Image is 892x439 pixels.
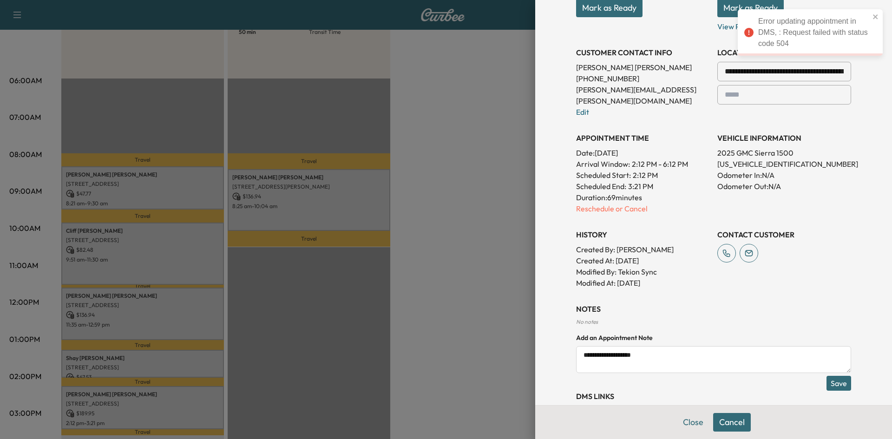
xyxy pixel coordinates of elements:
[717,147,851,158] p: 2025 GMC Sierra 1500
[576,73,710,84] p: [PHONE_NUMBER]
[826,376,851,391] button: Save
[576,132,710,144] h3: APPOINTMENT TIME
[713,413,751,432] button: Cancel
[576,318,851,326] div: No notes
[576,303,851,315] h3: NOTES
[576,158,710,170] p: Arrival Window:
[717,158,851,170] p: [US_VEHICLE_IDENTIFICATION_NUMBER]
[717,229,851,240] h3: CONTACT CUSTOMER
[717,132,851,144] h3: VEHICLE INFORMATION
[576,277,710,288] p: Modified At : [DATE]
[576,229,710,240] h3: History
[576,244,710,255] p: Created By : [PERSON_NAME]
[576,266,710,277] p: Modified By : Tekion Sync
[632,158,688,170] span: 2:12 PM - 6:12 PM
[576,62,710,73] p: [PERSON_NAME] [PERSON_NAME]
[576,84,710,106] p: [PERSON_NAME][EMAIL_ADDRESS][PERSON_NAME][DOMAIN_NAME]
[576,255,710,266] p: Created At : [DATE]
[576,170,631,181] p: Scheduled Start:
[576,147,710,158] p: Date: [DATE]
[576,391,851,402] h3: DMS Links
[717,170,851,181] p: Odometer In: N/A
[872,13,879,20] button: close
[758,16,870,49] div: Error updating appointment in DMS, : Request failed with status code 504
[576,192,710,203] p: Duration: 69 minutes
[576,47,710,58] h3: CUSTOMER CONTACT INFO
[576,107,589,117] a: Edit
[717,17,851,32] p: View Parts List
[628,181,653,192] p: 3:21 PM
[717,181,851,192] p: Odometer Out: N/A
[717,47,851,58] h3: LOCATION
[576,333,851,342] h4: Add an Appointment Note
[633,170,658,181] p: 2:12 PM
[576,203,710,214] p: Reschedule or Cancel
[677,413,709,432] button: Close
[576,181,626,192] p: Scheduled End:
